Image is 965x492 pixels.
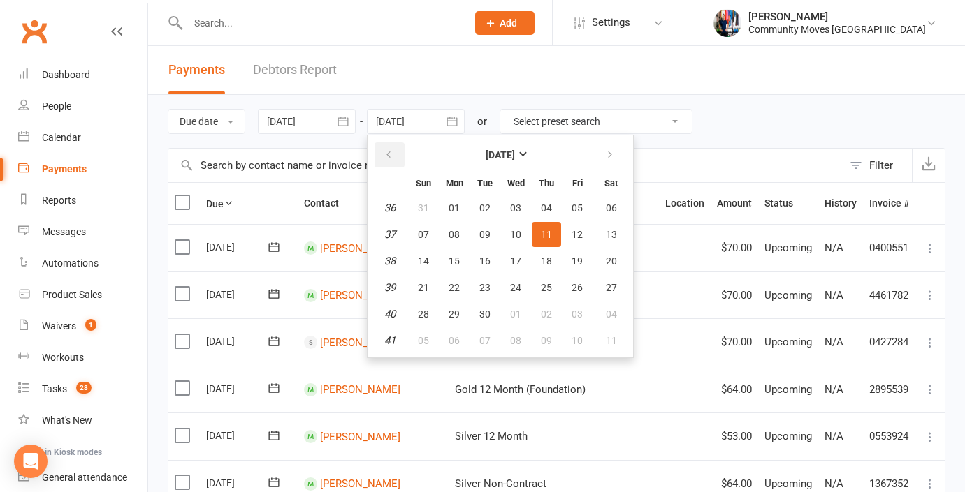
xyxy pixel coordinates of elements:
span: 27 [606,282,617,293]
th: Amount [711,183,758,224]
button: 11 [593,328,629,353]
button: 23 [470,275,500,300]
span: 07 [479,335,491,346]
div: Waivers [42,320,76,331]
td: 0400551 [863,224,915,271]
td: 0427284 [863,318,915,366]
button: 05 [409,328,438,353]
button: 27 [593,275,629,300]
button: 29 [440,301,469,327]
button: 09 [532,328,561,353]
button: 20 [593,248,629,274]
div: Automations [42,258,99,269]
a: Waivers 1 [18,311,147,342]
em: 36 [384,202,396,214]
span: N/A [825,336,843,348]
th: Contact [298,183,449,224]
a: What's New [18,405,147,436]
button: 04 [532,195,561,221]
div: or [477,113,487,130]
div: Open Intercom Messenger [14,445,48,478]
td: 4461782 [863,271,915,319]
span: 29 [449,308,460,320]
th: History [818,183,863,224]
small: Wednesday [507,178,525,188]
span: N/A [825,430,843,442]
a: Tasks 28 [18,373,147,405]
a: [PERSON_NAME] [320,383,400,396]
button: 15 [440,248,469,274]
th: Location [659,183,711,224]
input: Search by contact name or invoice number [168,149,843,182]
small: Thursday [539,178,554,188]
span: Upcoming [764,477,812,490]
div: [PERSON_NAME] [748,10,926,23]
td: $70.00 [711,318,758,366]
span: 09 [479,229,491,240]
div: Product Sales [42,289,102,300]
button: 24 [501,275,530,300]
small: Sunday [416,178,431,188]
span: Payments [168,62,225,77]
div: Filter [869,157,893,174]
th: Status [758,183,818,224]
div: [DATE] [206,330,270,352]
td: $70.00 [711,224,758,271]
button: 06 [593,195,629,221]
button: Payments [168,46,225,94]
a: [PERSON_NAME] [320,477,400,490]
span: 10 [510,229,521,240]
small: Tuesday [477,178,493,188]
span: 11 [541,229,552,240]
button: 28 [409,301,438,327]
span: 06 [606,202,617,214]
span: Upcoming [764,289,812,301]
button: 10 [563,328,592,353]
td: $64.00 [711,366,758,413]
span: 28 [418,308,429,320]
button: 02 [470,195,500,221]
button: 08 [440,222,469,247]
span: 21 [418,282,429,293]
span: 02 [479,202,491,214]
button: 16 [470,248,500,274]
a: Clubworx [17,14,52,49]
a: [PERSON_NAME] [320,336,400,348]
span: 03 [510,202,521,214]
span: 08 [510,335,521,346]
span: 11 [606,335,617,346]
span: 25 [541,282,552,293]
span: 20 [606,255,617,267]
div: Messages [42,226,86,237]
th: Invoice # [863,183,915,224]
a: [PERSON_NAME] [320,430,400,442]
span: 07 [418,229,429,240]
div: Workouts [42,352,84,363]
span: Upcoming [764,336,812,348]
button: 08 [501,328,530,353]
span: 30 [479,308,491,320]
button: 03 [563,301,592,327]
span: 05 [572,202,583,214]
button: 21 [409,275,438,300]
span: N/A [825,241,843,254]
span: Add [500,17,517,29]
div: Calendar [42,132,81,143]
button: 04 [593,301,629,327]
a: Workouts [18,342,147,373]
a: Debtors Report [253,46,337,94]
td: 0553924 [863,412,915,460]
button: 07 [470,328,500,353]
span: 04 [606,308,617,320]
small: Monday [446,178,463,188]
a: [PERSON_NAME] [320,241,400,254]
span: 19 [572,255,583,267]
small: Saturday [604,178,618,188]
span: Settings [592,7,630,38]
button: 06 [440,328,469,353]
div: [DATE] [206,283,270,305]
div: People [42,100,71,112]
input: Search... [184,13,457,33]
span: 16 [479,255,491,267]
button: 13 [593,222,629,247]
